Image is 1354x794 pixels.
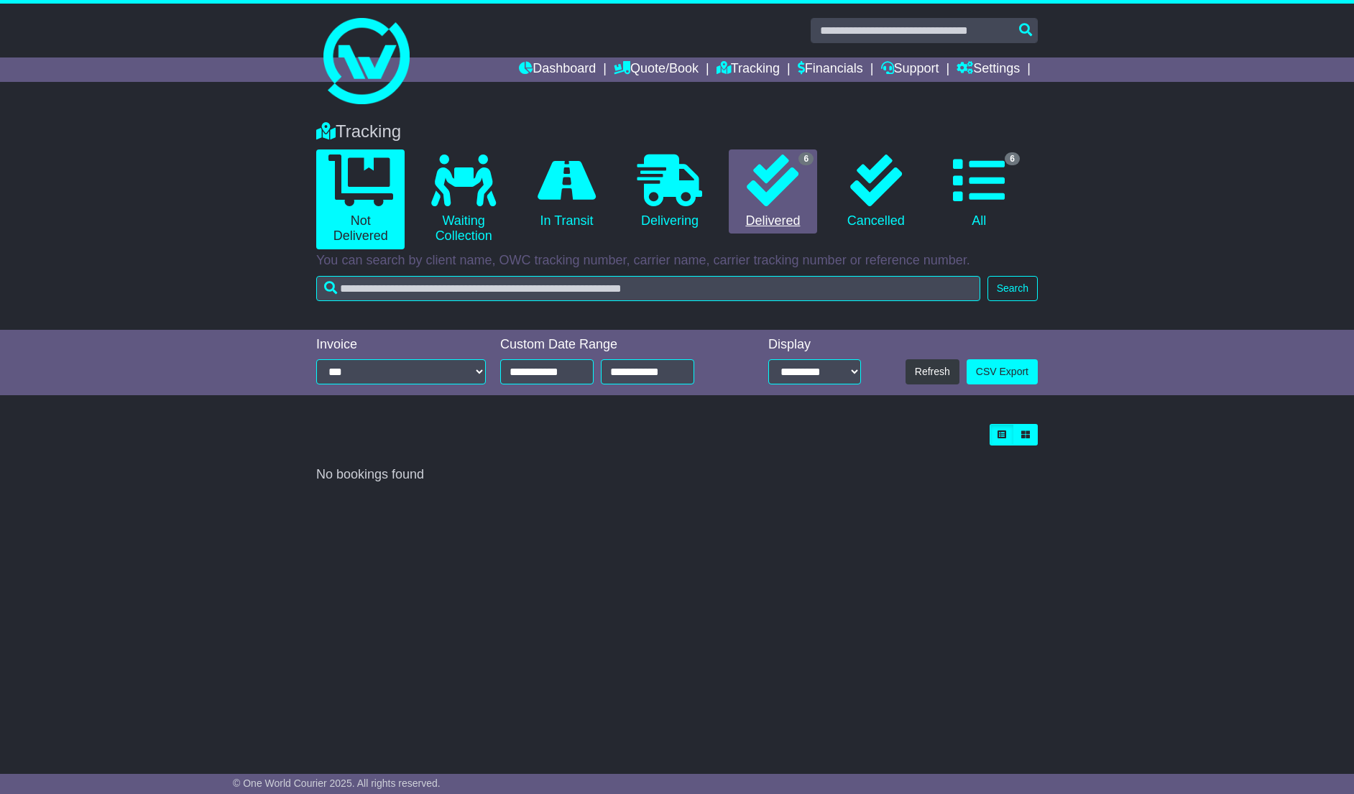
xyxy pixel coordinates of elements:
[1005,152,1020,165] span: 6
[614,57,699,82] a: Quote/Book
[729,149,817,234] a: 6 Delivered
[798,152,814,165] span: 6
[316,149,405,249] a: Not Delivered
[987,276,1038,301] button: Search
[316,467,1038,483] div: No bookings found
[309,121,1045,142] div: Tracking
[967,359,1038,384] a: CSV Export
[717,57,780,82] a: Tracking
[798,57,863,82] a: Financials
[419,149,507,249] a: Waiting Collection
[522,149,611,234] a: In Transit
[832,149,920,234] a: Cancelled
[881,57,939,82] a: Support
[935,149,1023,234] a: 6 All
[500,337,731,353] div: Custom Date Range
[906,359,959,384] button: Refresh
[316,253,1038,269] p: You can search by client name, OWC tracking number, carrier name, carrier tracking number or refe...
[233,777,441,789] span: © One World Courier 2025. All rights reserved.
[957,57,1020,82] a: Settings
[768,337,861,353] div: Display
[316,337,486,353] div: Invoice
[519,57,596,82] a: Dashboard
[625,149,714,234] a: Delivering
